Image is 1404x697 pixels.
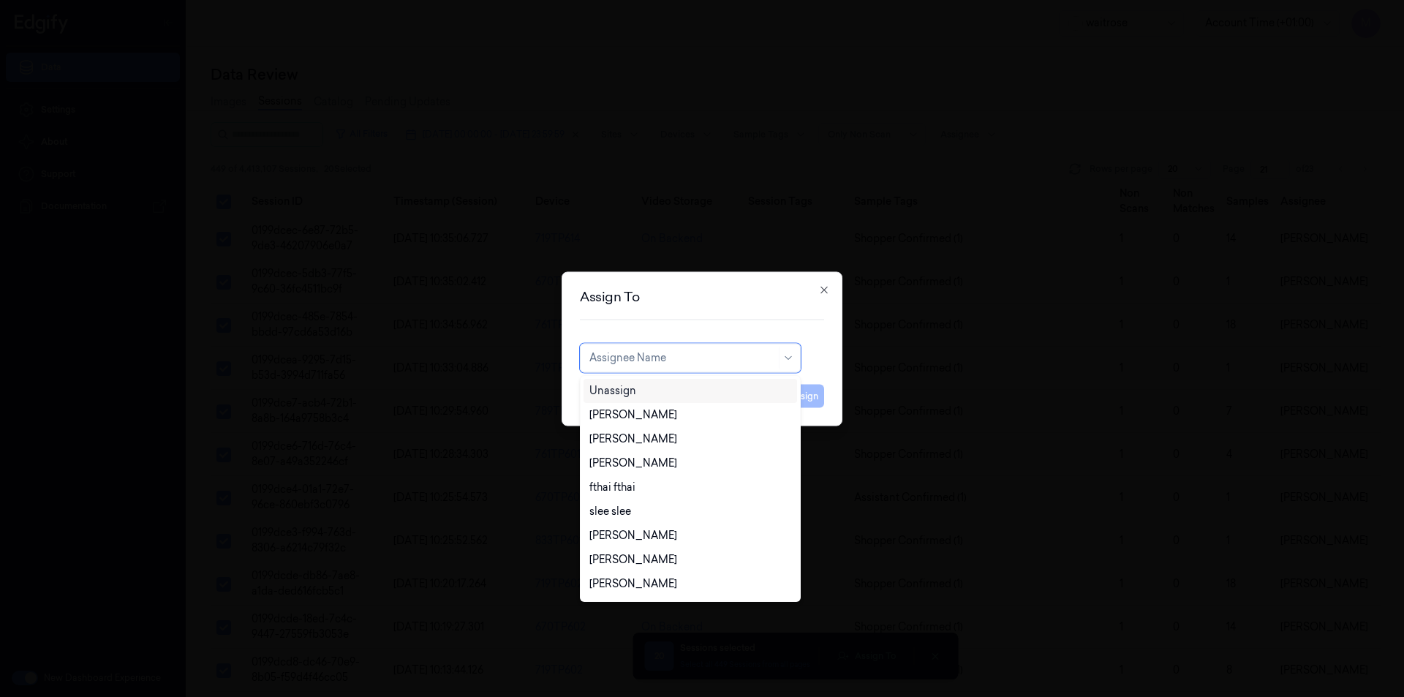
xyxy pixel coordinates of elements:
div: [PERSON_NAME] [589,432,677,447]
div: [PERSON_NAME] [589,456,677,471]
h2: Assign To [580,290,824,303]
div: [PERSON_NAME] [589,407,677,423]
div: Unassign [589,383,636,399]
div: [PERSON_NAME] [589,528,677,543]
div: [PERSON_NAME] [589,552,677,568]
div: fthai fthai [589,480,635,495]
div: [PERSON_NAME] [589,576,677,592]
div: slee slee [589,504,631,519]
